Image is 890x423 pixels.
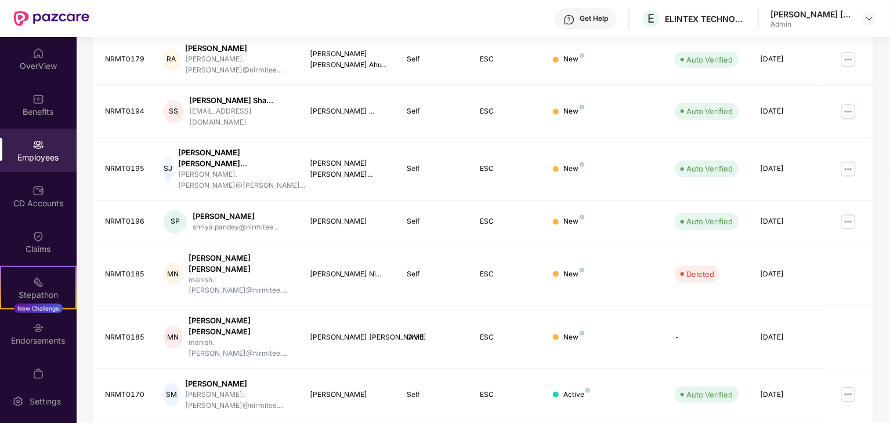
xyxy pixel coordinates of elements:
[164,158,172,181] div: SJ
[189,315,291,337] div: [PERSON_NAME] [PERSON_NAME]
[164,383,179,406] div: SM
[760,54,815,65] div: [DATE]
[407,216,462,227] div: Self
[770,9,852,20] div: [PERSON_NAME] [PERSON_NAME]
[407,163,462,174] div: Self
[105,54,145,65] div: NRMT0179
[839,385,858,404] img: manageButton
[563,14,575,25] img: svg+xml;base64,PHN2ZyBpZD0iSGVscC0zMngzMiIgeG1sbnM9Imh0dHA6Ly93d3cudzMub3JnLzIwMDAvc3ZnIiB3aWR0aD...
[185,43,291,54] div: [PERSON_NAME]
[105,163,145,174] div: NRMT0195
[310,49,389,71] div: [PERSON_NAME] [PERSON_NAME] Ahu...
[648,12,655,25] span: E
[686,268,714,280] div: Deleted
[563,163,584,174] div: New
[105,216,145,227] div: NRMT0196
[32,185,44,196] img: svg+xml;base64,PHN2ZyBpZD0iQ0RfQWNjb3VudHMiIGRhdGEtbmFtZT0iQ0QgQWNjb3VudHMiIHhtbG5zPSJodHRwOi8vd3...
[665,13,746,24] div: ELINTEX TECHNOLOGIES PRIVATE LIMITED
[839,160,858,178] img: manageButton
[105,106,145,117] div: NRMT0194
[178,147,305,169] div: [PERSON_NAME] [PERSON_NAME]...
[185,378,291,389] div: [PERSON_NAME]
[164,262,183,286] div: MN
[189,95,291,106] div: [PERSON_NAME] Sha...
[839,103,858,121] img: manageButton
[407,389,462,400] div: Self
[665,306,751,369] td: -
[760,332,815,343] div: [DATE]
[189,337,291,359] div: manish.[PERSON_NAME]@nirmitee....
[105,269,145,280] div: NRMT0185
[12,396,24,407] img: svg+xml;base64,PHN2ZyBpZD0iU2V0dGluZy0yMHgyMCIgeG1sbnM9Imh0dHA6Ly93d3cudzMub3JnLzIwMDAvc3ZnIiB3aW...
[407,332,462,343] div: Child
[480,216,535,227] div: ESC
[189,253,291,275] div: [PERSON_NAME] [PERSON_NAME]
[760,106,815,117] div: [DATE]
[563,54,584,65] div: New
[839,50,858,69] img: manageButton
[164,48,179,71] div: RA
[480,269,535,280] div: ESC
[193,211,278,222] div: [PERSON_NAME]
[189,275,291,297] div: manish.[PERSON_NAME]@nirmitee....
[178,169,305,191] div: [PERSON_NAME].[PERSON_NAME]@[PERSON_NAME]...
[686,105,733,117] div: Auto Verified
[32,48,44,59] img: svg+xml;base64,PHN2ZyBpZD0iSG9tZSIgeG1sbnM9Imh0dHA6Ly93d3cudzMub3JnLzIwMDAvc3ZnIiB3aWR0aD0iMjAiIG...
[310,216,389,227] div: [PERSON_NAME]
[310,269,389,280] div: [PERSON_NAME] Ni...
[1,289,75,301] div: Stepathon
[839,213,858,231] img: manageButton
[686,163,733,174] div: Auto Verified
[32,322,44,334] img: svg+xml;base64,PHN2ZyBpZD0iRW5kb3JzZW1lbnRzIiB4bWxucz0iaHR0cDovL3d3dy53My5vcmcvMjAwMC9zdmciIHdpZH...
[32,139,44,151] img: svg+xml;base64,PHN2ZyBpZD0iRW1wbG95ZWVzIiB4bWxucz0iaHR0cDovL3d3dy53My5vcmcvMjAwMC9zdmciIHdpZHRoPS...
[563,216,584,227] div: New
[105,389,145,400] div: NRMT0170
[14,11,89,26] img: New Pazcare Logo
[563,389,590,400] div: Active
[185,54,291,76] div: [PERSON_NAME].[PERSON_NAME]@nirmitee....
[760,269,815,280] div: [DATE]
[480,389,535,400] div: ESC
[760,163,815,174] div: [DATE]
[580,331,584,336] img: svg+xml;base64,PHN2ZyB4bWxucz0iaHR0cDovL3d3dy53My5vcmcvMjAwMC9zdmciIHdpZHRoPSI4IiBoZWlnaHQ9IjgiIH...
[580,53,584,58] img: svg+xml;base64,PHN2ZyB4bWxucz0iaHR0cDovL3d3dy53My5vcmcvMjAwMC9zdmciIHdpZHRoPSI4IiBoZWlnaHQ9IjgiIH...
[563,332,584,343] div: New
[580,268,584,272] img: svg+xml;base64,PHN2ZyB4bWxucz0iaHR0cDovL3d3dy53My5vcmcvMjAwMC9zdmciIHdpZHRoPSI4IiBoZWlnaHQ9IjgiIH...
[407,106,462,117] div: Self
[580,162,584,167] img: svg+xml;base64,PHN2ZyB4bWxucz0iaHR0cDovL3d3dy53My5vcmcvMjAwMC9zdmciIHdpZHRoPSI4IiBoZWlnaHQ9IjgiIH...
[760,389,815,400] div: [DATE]
[480,332,535,343] div: ESC
[585,388,590,393] img: svg+xml;base64,PHN2ZyB4bWxucz0iaHR0cDovL3d3dy53My5vcmcvMjAwMC9zdmciIHdpZHRoPSI4IiBoZWlnaHQ9IjgiIH...
[770,20,852,29] div: Admin
[164,210,187,234] div: SP
[164,326,183,349] div: MN
[480,106,535,117] div: ESC
[563,269,584,280] div: New
[686,389,733,400] div: Auto Verified
[32,276,44,288] img: svg+xml;base64,PHN2ZyB4bWxucz0iaHR0cDovL3d3dy53My5vcmcvMjAwMC9zdmciIHdpZHRoPSIyMSIgaGVpZ2h0PSIyMC...
[14,304,63,313] div: New Challenge
[760,216,815,227] div: [DATE]
[189,106,291,128] div: [EMAIL_ADDRESS][DOMAIN_NAME]
[407,269,462,280] div: Self
[310,389,389,400] div: [PERSON_NAME]
[185,389,291,411] div: [PERSON_NAME].[PERSON_NAME]@nirmitee....
[563,106,584,117] div: New
[164,100,183,123] div: SS
[193,222,278,233] div: shriya.pandey@nirmitee...
[310,106,389,117] div: [PERSON_NAME] ...
[580,105,584,110] img: svg+xml;base64,PHN2ZyB4bWxucz0iaHR0cDovL3d3dy53My5vcmcvMjAwMC9zdmciIHdpZHRoPSI4IiBoZWlnaHQ9IjgiIH...
[26,396,64,407] div: Settings
[480,163,535,174] div: ESC
[310,158,389,180] div: [PERSON_NAME] [PERSON_NAME]...
[864,14,874,23] img: svg+xml;base64,PHN2ZyBpZD0iRHJvcGRvd24tMzJ4MzIiIHhtbG5zPSJodHRwOi8vd3d3LnczLm9yZy8yMDAwL3N2ZyIgd2...
[407,54,462,65] div: Self
[686,216,733,227] div: Auto Verified
[686,54,733,65] div: Auto Verified
[105,332,145,343] div: NRMT0185
[310,332,389,343] div: [PERSON_NAME] [PERSON_NAME]
[580,14,608,23] div: Get Help
[32,368,44,380] img: svg+xml;base64,PHN2ZyBpZD0iTXlfT3JkZXJzIiBkYXRhLW5hbWU9Ik15IE9yZGVycyIgeG1sbnM9Imh0dHA6Ly93d3cudz...
[580,215,584,220] img: svg+xml;base64,PHN2ZyB4bWxucz0iaHR0cDovL3d3dy53My5vcmcvMjAwMC9zdmciIHdpZHRoPSI4IiBoZWlnaHQ9IjgiIH...
[32,93,44,105] img: svg+xml;base64,PHN2ZyBpZD0iQmVuZWZpdHMiIHhtbG5zPSJodHRwOi8vd3d3LnczLm9yZy8yMDAwL3N2ZyIgd2lkdGg9Ij...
